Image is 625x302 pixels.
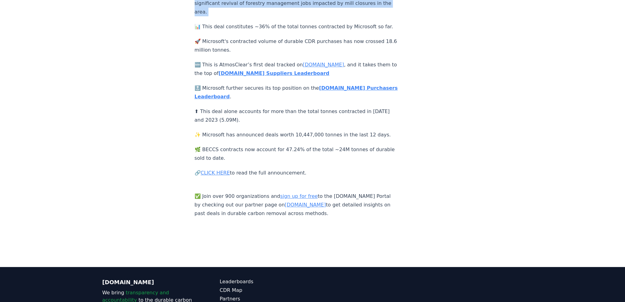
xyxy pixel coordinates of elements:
p: 🆕 This is AtmosClear’s first deal tracked on , and it takes them to the top of [195,61,398,78]
a: sign up for free [280,193,318,199]
a: [DOMAIN_NAME] [285,202,326,208]
p: ✨ Microsoft has announced deals worth 10,447,000 tonnes in the last 12 days. [195,131,398,139]
p: 🔗 to read the full announcement. [195,169,398,177]
p: ✅ Join over 900 organizations and to the [DOMAIN_NAME] Portal by checking out our partner page on... [195,183,398,218]
p: [DOMAIN_NAME] [102,278,195,287]
p: 🔝 Microsoft further secures its top position on the . [195,84,398,101]
p: 🌿 BECCS contracts now account for 47.24% of the total ~24M tonnes of durable sold to date. [195,145,398,163]
a: CLICK HERE [201,170,230,176]
p: ⬆ This deal alone accounts for more than the total tonnes contracted in [DATE] and 2023 (5.09M). [195,107,398,124]
p: 🚀 Microsoft's contracted volume of durable CDR purchases has now crossed 18.6 million tonnes. [195,37,398,54]
a: [DOMAIN_NAME] [303,62,344,68]
a: CDR Map [220,287,313,294]
p: 📊 This deal constitutes ~36% of the total tonnes contracted by Microsoft so far. [195,22,398,31]
a: Leaderboards [220,278,313,285]
a: [DOMAIN_NAME] Suppliers Leaderboard [219,70,330,76]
